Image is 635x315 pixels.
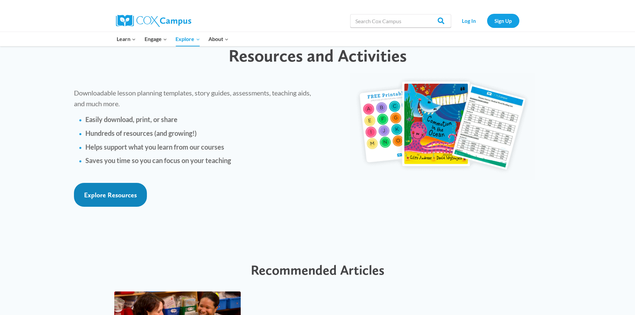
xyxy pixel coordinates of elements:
a: Explore Resources [74,183,147,207]
span: Explore Resources [84,191,137,199]
nav: Secondary Navigation [454,14,519,28]
span: Downloadable lesson planning templates, story guides, assessments, teaching aids, and much more. [74,89,311,108]
strong: Easily download, print, or share [85,115,177,123]
button: Child menu of Learn [113,32,141,46]
nav: Primary Navigation [113,32,233,46]
img: Cox Campus [116,15,191,27]
strong: Helps support what you learn from our courses [85,143,224,151]
button: Child menu of Engage [140,32,171,46]
span: Resources and Activities [229,45,407,66]
a: Log In [454,14,484,28]
button: Child menu of About [204,32,233,46]
strong: Saves you time so you can focus on your teaching [85,156,231,164]
strong: Hundreds of resources (and growing!) [85,129,197,137]
span: Recommended Articles [251,262,384,278]
input: Search Cox Campus [350,14,451,28]
button: Child menu of Explore [171,32,204,46]
a: Sign Up [487,14,519,28]
img: educator-courses-img [350,73,535,180]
